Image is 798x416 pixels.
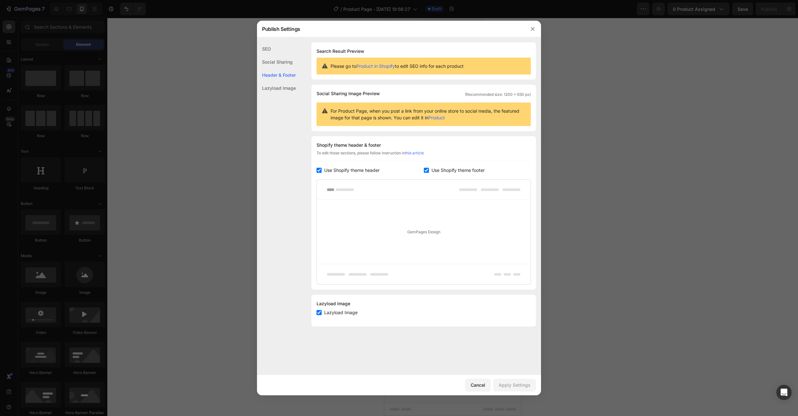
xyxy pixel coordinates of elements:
[22,214,66,226] button: Add sections
[257,68,296,81] div: Header & Footer
[40,3,91,10] span: iPhone 15 Pro Max ( 430 px)
[431,166,485,174] span: Use Shopify theme footer
[493,379,536,391] button: Apply Settings
[465,379,491,391] button: Cancel
[317,200,531,264] div: GemPages Design
[324,166,380,174] span: Use Shopify theme header
[257,42,296,55] div: SEO
[317,141,531,149] div: Shopify theme header & footer
[331,108,526,121] span: For Product Page, when you post a link from your online store to social media, the featured image...
[257,55,296,68] div: Social Sharing
[465,92,531,97] span: (Recommended size: 1200 x 630 px)
[471,382,485,388] div: Cancel
[257,21,524,37] div: Publish Settings
[356,63,395,69] a: Product in Shopify
[499,382,531,388] div: Apply Settings
[405,151,424,155] a: this article
[317,90,380,97] span: Social Sharing Image Preview
[324,309,358,316] span: Lazyload Image
[428,115,445,120] a: Product
[30,201,107,208] div: Start with Sections from sidebar
[26,249,111,254] div: Start with Generating from URL or image
[317,150,531,161] div: To edit those sections, please follow instruction in
[317,300,531,307] div: Lazyload Image
[70,214,115,226] button: Add elements
[257,81,296,95] div: Lazyload Image
[776,385,792,400] div: Open Intercom Messenger
[331,63,464,69] span: Please go to to edit SEO info for each product
[317,47,531,55] h1: Search Result Preview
